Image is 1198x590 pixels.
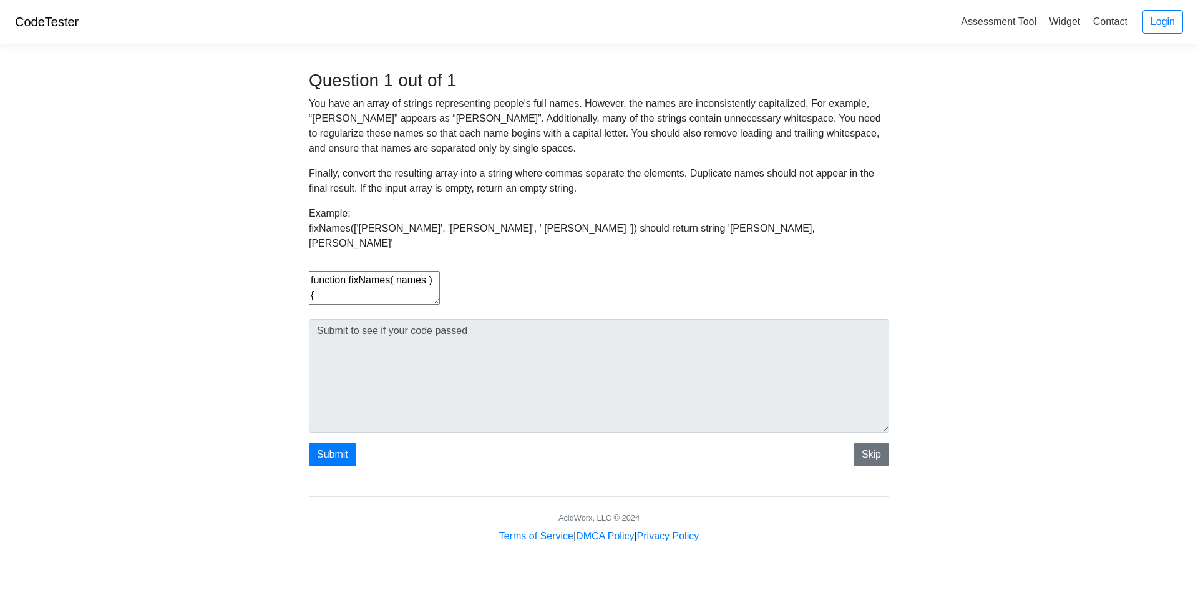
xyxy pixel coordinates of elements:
[956,11,1041,32] a: Assessment Tool
[309,70,889,91] h3: Question 1 out of 1
[309,206,889,251] p: Example: fixNames(['[PERSON_NAME]', '[PERSON_NAME]', ' [PERSON_NAME] ']) should return string '[P...
[576,531,634,541] a: DMCA Policy
[309,271,440,305] textarea: function fixNames( names ) { //Insert your code here }
[558,512,640,524] div: AcidWorx, LLC © 2024
[499,529,699,544] div: | |
[15,15,79,29] a: CodeTester
[637,531,699,541] a: Privacy Policy
[309,443,356,466] button: Submit
[309,166,889,196] p: Finally, convert the resulting array into a string where commas separate the elements. Duplicate ...
[499,531,573,541] a: Terms of Service
[854,443,889,466] button: Skip
[1142,10,1183,34] a: Login
[309,319,889,433] textarea: Submit to see if your code passed
[1044,11,1085,32] a: Widget
[309,96,889,156] p: You have an array of strings representing people’s full names. However, the names are inconsisten...
[1088,11,1132,32] a: Contact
